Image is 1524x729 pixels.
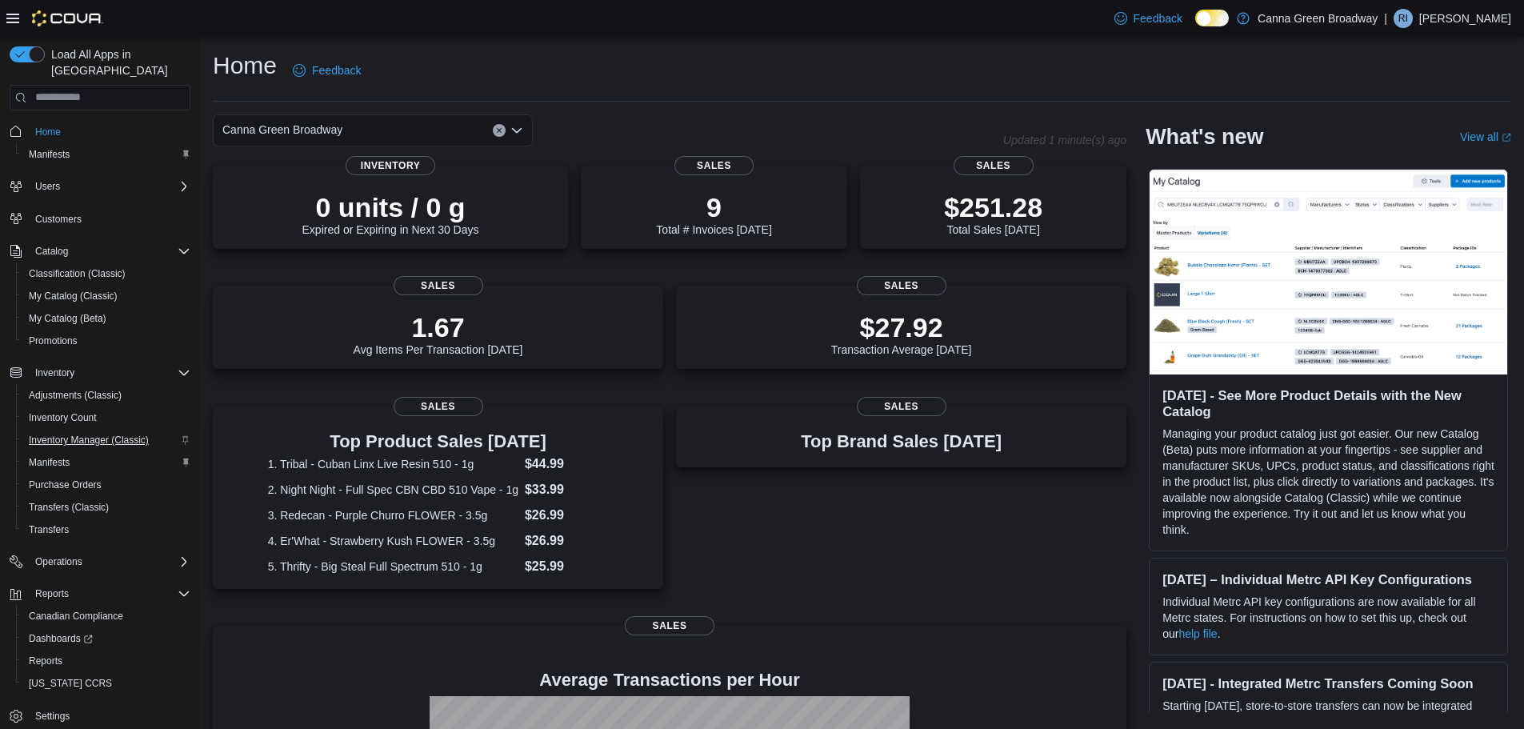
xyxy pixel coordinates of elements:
[16,429,197,451] button: Inventory Manager (Classic)
[1195,26,1196,27] span: Dark Mode
[22,453,190,472] span: Manifests
[1502,133,1511,142] svg: External link
[45,46,190,78] span: Load All Apps in [GEOGRAPHIC_DATA]
[29,122,67,142] a: Home
[22,607,190,626] span: Canadian Compliance
[32,10,103,26] img: Cova
[22,431,155,450] a: Inventory Manager (Classic)
[1178,627,1217,640] a: help file
[22,331,84,350] a: Promotions
[22,431,190,450] span: Inventory Manager (Classic)
[16,605,197,627] button: Canadian Compliance
[29,552,89,571] button: Operations
[1162,675,1494,691] h3: [DATE] - Integrated Metrc Transfers Coming Soon
[944,191,1042,223] p: $251.28
[268,533,518,549] dt: 4. Er'What - Strawberry Kush FLOWER - 3.5g
[22,386,128,405] a: Adjustments (Classic)
[29,411,97,424] span: Inventory Count
[3,551,197,573] button: Operations
[29,610,123,623] span: Canadian Compliance
[22,145,76,164] a: Manifests
[493,124,506,137] button: Clear input
[29,584,190,603] span: Reports
[1384,9,1387,28] p: |
[22,286,124,306] a: My Catalog (Classic)
[22,386,190,405] span: Adjustments (Classic)
[22,520,75,539] a: Transfers
[29,242,74,261] button: Catalog
[857,276,946,295] span: Sales
[16,474,197,496] button: Purchase Orders
[525,557,608,576] dd: $25.99
[22,475,190,495] span: Purchase Orders
[1419,9,1511,28] p: [PERSON_NAME]
[16,407,197,429] button: Inventory Count
[29,677,112,690] span: [US_STATE] CCRS
[3,583,197,605] button: Reports
[525,455,608,474] dd: $44.99
[16,330,197,352] button: Promotions
[29,632,93,645] span: Dashboards
[35,245,68,258] span: Catalog
[29,655,62,667] span: Reports
[1162,571,1494,587] h3: [DATE] – Individual Metrc API Key Configurations
[3,120,197,143] button: Home
[831,311,972,356] div: Transaction Average [DATE]
[16,262,197,285] button: Classification (Classic)
[29,434,149,447] span: Inventory Manager (Classic)
[22,145,190,164] span: Manifests
[268,482,518,498] dt: 2. Night Night - Full Spec CBN CBD 510 Vape - 1g
[525,531,608,551] dd: $26.99
[29,312,106,325] span: My Catalog (Beta)
[29,177,190,196] span: Users
[1394,9,1413,28] div: Raven Irwin
[22,309,190,328] span: My Catalog (Beta)
[22,286,190,306] span: My Catalog (Classic)
[35,126,61,138] span: Home
[16,627,197,650] a: Dashboards
[302,191,479,236] div: Expired or Expiring in Next 30 Days
[3,362,197,384] button: Inventory
[35,710,70,723] span: Settings
[22,475,108,495] a: Purchase Orders
[16,307,197,330] button: My Catalog (Beta)
[22,607,130,626] a: Canadian Compliance
[29,210,88,229] a: Customers
[29,706,190,726] span: Settings
[222,120,342,139] span: Canna Green Broadway
[29,209,190,229] span: Customers
[29,456,70,469] span: Manifests
[1195,10,1229,26] input: Dark Mode
[22,453,76,472] a: Manifests
[268,456,518,472] dt: 1. Tribal - Cuban Linx Live Resin 510 - 1g
[16,650,197,672] button: Reports
[29,363,190,383] span: Inventory
[22,520,190,539] span: Transfers
[22,331,190,350] span: Promotions
[35,587,69,600] span: Reports
[354,311,523,356] div: Avg Items Per Transaction [DATE]
[35,555,82,568] span: Operations
[22,309,113,328] a: My Catalog (Beta)
[801,432,1002,451] h3: Top Brand Sales [DATE]
[312,62,361,78] span: Feedback
[16,451,197,474] button: Manifests
[16,285,197,307] button: My Catalog (Classic)
[22,264,190,283] span: Classification (Classic)
[35,367,74,379] span: Inventory
[22,651,190,671] span: Reports
[29,290,118,302] span: My Catalog (Classic)
[3,240,197,262] button: Catalog
[674,156,754,175] span: Sales
[16,143,197,166] button: Manifests
[29,363,81,383] button: Inventory
[3,207,197,230] button: Customers
[29,501,109,514] span: Transfers (Classic)
[226,671,1114,690] h4: Average Transactions per Hour
[525,480,608,499] dd: $33.99
[268,432,609,451] h3: Top Product Sales [DATE]
[29,334,78,347] span: Promotions
[525,506,608,525] dd: $26.99
[22,674,190,693] span: Washington CCRS
[22,408,190,427] span: Inventory Count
